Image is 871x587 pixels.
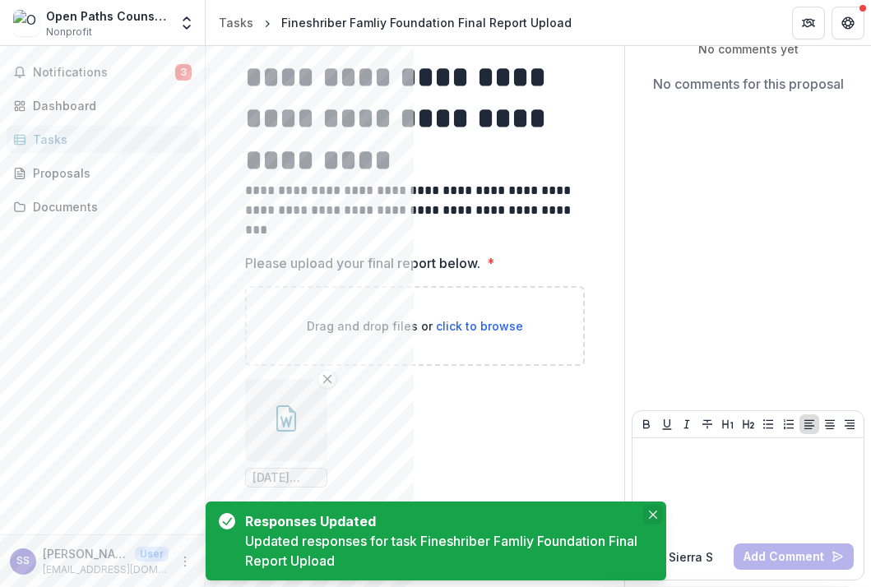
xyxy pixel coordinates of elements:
[135,547,169,562] p: User
[245,531,640,571] div: Updated responses for task Fineshriber Famliy Foundation Final Report Upload
[792,7,825,39] button: Partners
[245,379,327,488] div: Remove File[DATE] Final Grant Report for Fineshriber Family Foundation_3.docx
[33,66,175,80] span: Notifications
[219,14,253,31] div: Tasks
[638,40,858,58] p: No comments yet
[16,556,30,566] div: Sierra Smith
[637,414,656,434] button: Bold
[643,505,663,525] button: Close
[317,369,337,389] button: Remove File
[677,414,697,434] button: Italicize
[436,319,523,333] span: click to browse
[245,511,633,531] div: Responses Updated
[739,414,758,434] button: Heading 2
[653,74,844,94] p: No comments for this proposal
[307,317,523,335] p: Drag and drop files or
[669,548,713,566] p: Sierra S
[175,7,198,39] button: Open entity switcher
[697,414,717,434] button: Strike
[820,414,840,434] button: Align Center
[7,159,198,187] a: Proposals
[46,7,169,25] div: Open Paths Counseling Center
[779,414,799,434] button: Ordered List
[33,198,185,215] div: Documents
[7,126,198,153] a: Tasks
[175,64,192,81] span: 3
[33,164,185,182] div: Proposals
[718,414,738,434] button: Heading 1
[43,562,169,577] p: [EMAIL_ADDRESS][DOMAIN_NAME]
[252,471,320,485] span: [DATE] Final Grant Report for Fineshriber Family Foundation_3.docx
[7,193,198,220] a: Documents
[734,543,854,570] button: Add Comment
[281,14,572,31] div: Fineshriber Famliy Foundation Final Report Upload
[33,131,185,148] div: Tasks
[175,552,195,571] button: More
[840,414,859,434] button: Align Right
[46,25,92,39] span: Nonprofit
[212,11,578,35] nav: breadcrumb
[758,414,778,434] button: Bullet List
[657,414,677,434] button: Underline
[799,414,819,434] button: Align Left
[13,10,39,36] img: Open Paths Counseling Center
[212,11,260,35] a: Tasks
[832,7,864,39] button: Get Help
[245,253,480,273] p: Please upload your final report below.
[33,97,185,114] div: Dashboard
[7,59,198,86] button: Notifications3
[7,92,198,119] a: Dashboard
[43,545,128,562] p: [PERSON_NAME]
